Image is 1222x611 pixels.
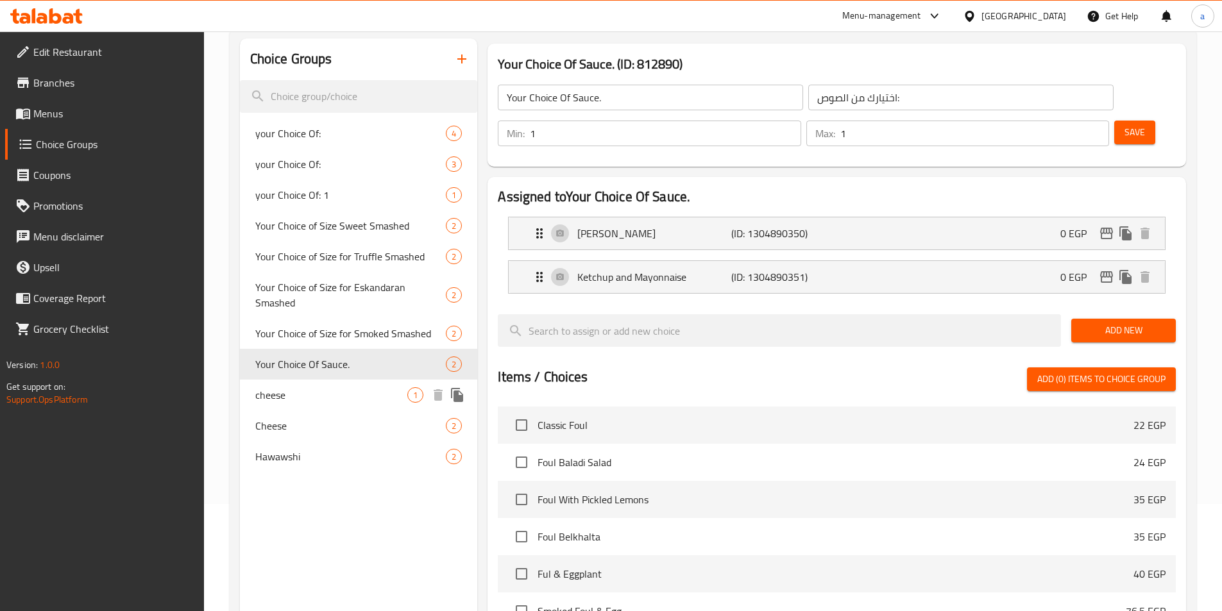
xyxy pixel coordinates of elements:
div: Choices [446,249,462,264]
span: Your Choice of Size for Truffle Smashed [255,249,446,264]
div: Choices [446,156,462,172]
a: Promotions [5,190,204,221]
span: Select choice [508,560,535,587]
span: 1.0.0 [40,356,60,373]
span: Foul With Pickled Lemons [538,492,1133,507]
span: Select choice [508,523,535,550]
button: duplicate [448,385,467,405]
div: Choices [446,218,462,233]
div: Menu-management [842,8,921,24]
p: [PERSON_NAME] [577,226,731,241]
p: 35 EGP [1133,492,1166,507]
span: Foul Baladi Salad [538,455,1133,470]
span: your Choice Of: [255,126,446,141]
div: Choices [446,356,462,372]
span: 4 [446,128,461,140]
p: 35 EGP [1133,529,1166,544]
div: Choices [446,187,462,203]
span: Hawawshi [255,449,446,464]
a: Coupons [5,160,204,190]
div: Your Choice Of Sauce.2 [240,349,478,380]
button: Add New [1071,319,1176,342]
button: delete [429,385,448,405]
div: Your Choice of Size for Truffle Smashed2 [240,241,478,272]
span: 1 [446,189,461,201]
li: Expand [498,255,1176,299]
div: Choices [446,287,462,303]
input: search [498,314,1061,347]
span: Version: [6,356,38,373]
p: Max: [815,126,835,141]
a: Coverage Report [5,283,204,314]
span: 3 [446,158,461,171]
span: Upsell [33,260,194,275]
span: Your Choice Of Sauce. [255,356,446,372]
span: your Choice Of: [255,156,446,172]
span: Your Choice of Size for Eskandaran Smashed [255,280,446,310]
p: (ID: 1304890351) [731,269,834,285]
span: Your Choice of Size for Smoked Smashed [255,326,446,341]
div: cheese1deleteduplicate [240,380,478,410]
h2: Choice Groups [250,49,332,69]
span: 2 [446,420,461,432]
a: Choice Groups [5,129,204,160]
span: your Choice Of: 1 [255,187,446,203]
span: Get support on: [6,378,65,395]
button: duplicate [1116,267,1135,287]
button: Add (0) items to choice group [1027,367,1176,391]
span: Menus [33,106,194,121]
p: 0 EGP [1060,269,1097,285]
div: Hawawshi2 [240,441,478,472]
span: Ful & Eggplant [538,566,1133,582]
div: Choices [446,326,462,341]
span: Save [1124,124,1145,140]
div: your Choice Of: 11 [240,180,478,210]
span: Promotions [33,198,194,213]
div: your Choice Of:4 [240,118,478,149]
button: delete [1135,224,1155,243]
h3: Your Choice Of Sauce. (ID: 812890) [498,54,1176,74]
span: Your Choice of Size Sweet Smashed [255,218,446,233]
li: Expand [498,212,1176,255]
div: Expand [509,217,1165,249]
span: Coverage Report [33,290,194,306]
span: cheese [255,387,408,403]
button: edit [1097,267,1116,287]
span: Add New [1082,322,1166,339]
span: Select choice [508,412,535,439]
span: 1 [408,389,423,401]
a: Grocery Checklist [5,314,204,344]
p: 24 EGP [1133,455,1166,470]
span: 2 [446,451,461,463]
h2: Items / Choices [498,367,588,387]
p: (ID: 1304890350) [731,226,834,241]
p: Min: [507,126,525,141]
a: Menus [5,98,204,129]
p: Ketchup and Mayonnaise [577,269,731,285]
div: your Choice Of:3 [240,149,478,180]
span: 2 [446,328,461,340]
div: Your Choice of Size Sweet Smashed2 [240,210,478,241]
div: Choices [446,449,462,464]
p: 0 EGP [1060,226,1097,241]
span: Cheese [255,418,446,433]
button: delete [1135,267,1155,287]
div: Cheese2 [240,410,478,441]
span: 2 [446,289,461,301]
button: Save [1114,121,1155,144]
p: 40 EGP [1133,566,1166,582]
button: edit [1097,224,1116,243]
a: Upsell [5,252,204,283]
div: [GEOGRAPHIC_DATA] [981,9,1066,23]
div: Choices [446,418,462,433]
span: Select choice [508,486,535,513]
p: 22 EGP [1133,417,1166,433]
div: Your Choice of Size for Smoked Smashed2 [240,318,478,349]
span: a [1200,9,1205,23]
div: Choices [446,126,462,141]
span: Grocery Checklist [33,321,194,337]
a: Edit Restaurant [5,37,204,67]
span: Foul Belkhalta [538,529,1133,544]
span: Coupons [33,167,194,183]
span: 2 [446,358,461,371]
